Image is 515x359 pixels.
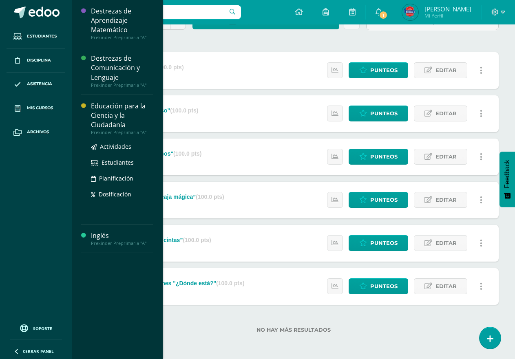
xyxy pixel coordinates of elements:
span: Punteos [370,192,398,207]
a: Punteos [349,149,408,165]
a: Mis cursos [7,96,65,120]
strong: (100.0 pts) [173,150,201,157]
button: Feedback - Mostrar encuesta [500,152,515,207]
div: Prekinder Preprimaria "A" [91,82,153,88]
span: Punteos [370,149,398,164]
span: Mi Perfil [424,12,471,19]
a: Archivos [7,120,65,144]
span: Mis cursos [27,105,53,111]
span: Asistencia [27,81,52,87]
a: Punteos [349,106,408,121]
strong: (100.0 pts) [196,194,224,200]
strong: (100.0 pts) [170,107,198,114]
div: Destrezas de Comunicación y Lenguaje [91,54,153,82]
span: Disciplina [27,57,51,64]
div: Inglés [91,231,153,240]
a: Soporte [10,322,62,333]
a: Destrezas de Aprendizaje MatemáticoPrekinder Preprimaria "A" [91,7,153,40]
span: Editar [435,63,457,78]
label: No hay más resultados [88,327,499,333]
img: dbb33f16193d4549e434edcb0dbcf26e.png [402,4,418,20]
a: Asistencia [7,73,65,97]
span: Editar [435,106,457,121]
span: 1 [379,11,388,20]
div: Prekinder Preprimaria "A" [91,35,153,40]
a: Punteos [349,62,408,78]
a: Planificación [91,174,153,183]
span: Editar [435,236,457,251]
a: Educación para la Ciencia y la CiudadaníaPrekinder Preprimaria "A" [91,101,153,135]
span: Editar [435,192,457,207]
span: Cerrar panel [23,348,54,354]
div: Destrezas de Aprendizaje Matemático [91,7,153,35]
a: Disciplina [7,48,65,73]
span: Dosificación [99,190,131,198]
div: Educación para la Ciencia y la Ciudadanía [91,101,153,130]
a: InglésPrekinder Preprimaria "A" [91,231,153,246]
a: Destrezas de Comunicación y LenguajePrekinder Preprimaria "A" [91,54,153,88]
span: Planificación [99,174,133,182]
a: Punteos [349,278,408,294]
span: Punteos [370,236,398,251]
strong: (100.0 pts) [216,280,244,286]
a: Dosificación [91,189,153,199]
div: Prekinder Preprimaria "A" [91,240,153,246]
a: Punteos [349,192,408,208]
span: Actividades [100,143,131,150]
span: Estudiantes [102,159,134,166]
a: Estudiantes [91,158,153,167]
a: Actividades [91,142,153,151]
span: Editar [435,279,457,294]
span: Estudiantes [27,33,57,40]
span: [PERSON_NAME] [424,5,471,13]
span: Punteos [370,63,398,78]
span: Punteos [370,106,398,121]
div: Act. 1 Juego de posiciones "¿Dónde está?" [98,280,244,286]
span: Punteos [370,279,398,294]
span: Archivos [27,129,49,135]
a: Estudiantes [7,24,65,48]
strong: (100.0 pts) [183,237,211,243]
div: Prekinder Preprimaria "A" [91,130,153,135]
span: Soporte [33,326,52,331]
span: Editar [435,149,457,164]
span: Feedback [504,160,511,188]
strong: (100.0 pts) [155,64,183,70]
a: Punteos [349,235,408,251]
